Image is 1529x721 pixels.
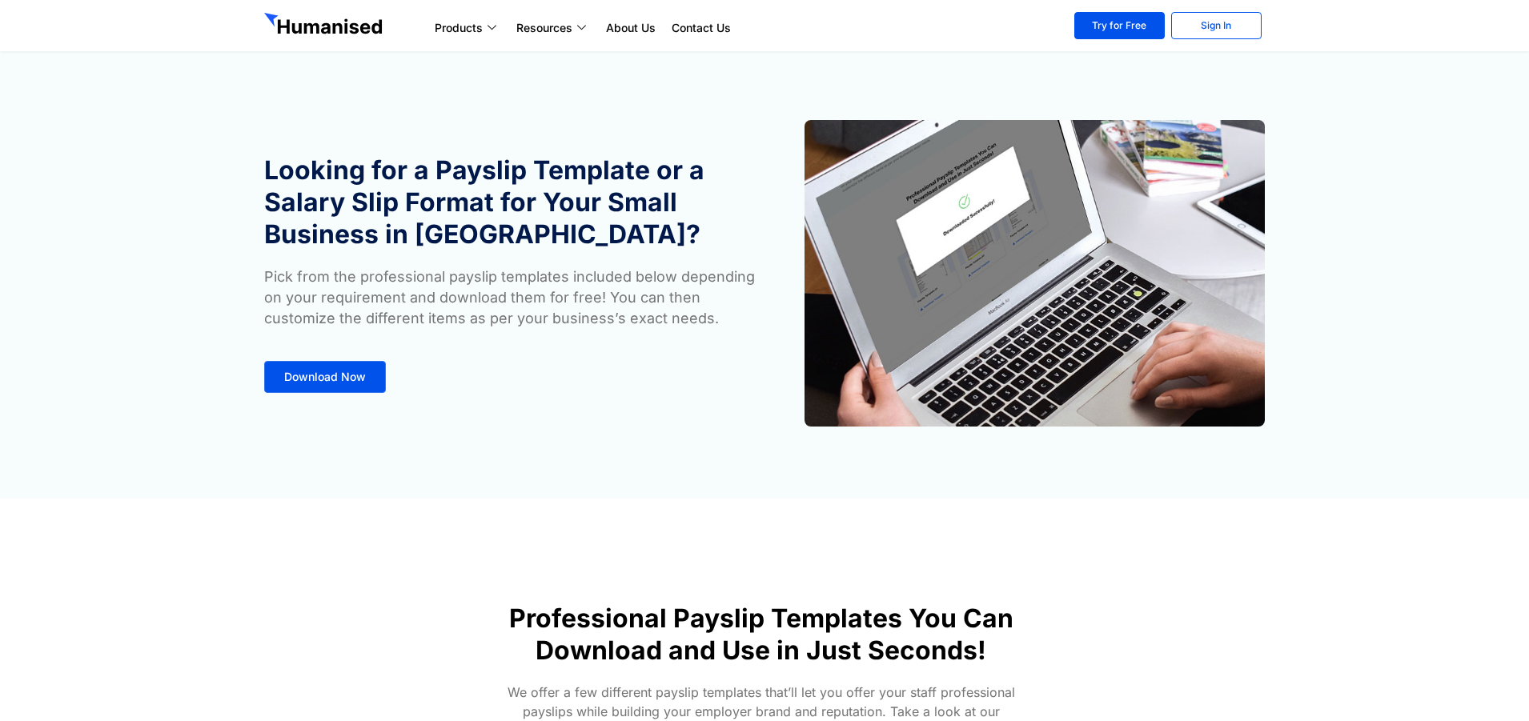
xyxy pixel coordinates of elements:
a: Products [427,18,508,38]
a: About Us [598,18,664,38]
a: Try for Free [1074,12,1165,39]
a: Download Now [264,361,386,393]
span: Download Now [284,371,366,383]
h1: Professional Payslip Templates You Can Download and Use in Just Seconds! [480,603,1043,667]
a: Sign In [1171,12,1262,39]
a: Contact Us [664,18,739,38]
h1: Looking for a Payslip Template or a Salary Slip Format for Your Small Business in [GEOGRAPHIC_DATA]? [264,154,756,250]
img: GetHumanised Logo [264,13,386,38]
p: Pick from the professional payslip templates included below depending on your requirement and dow... [264,266,756,329]
a: Resources [508,18,598,38]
